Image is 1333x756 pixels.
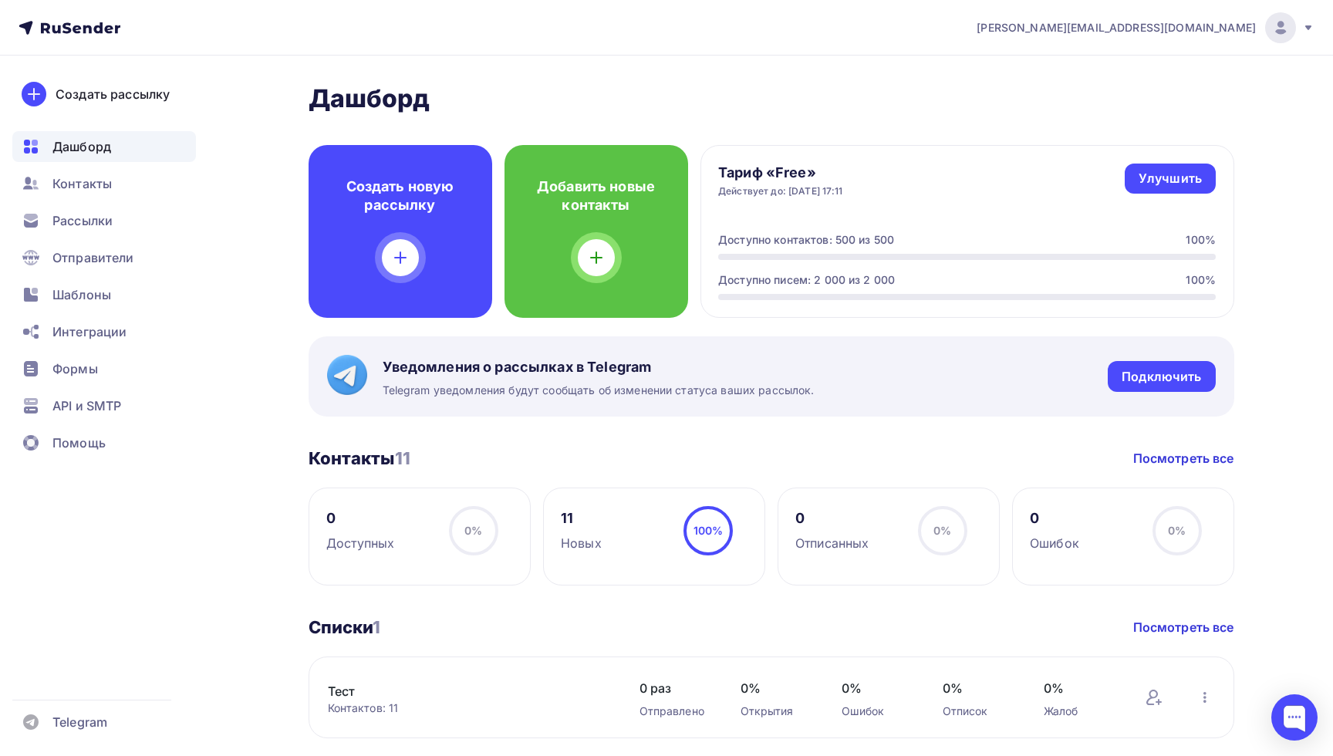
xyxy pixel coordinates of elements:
div: Отписанных [795,534,869,552]
a: Формы [12,353,196,384]
span: Отправители [52,248,134,267]
span: 0% [741,679,811,697]
div: Открытия [741,704,811,719]
h4: Добавить новые контакты [529,177,663,214]
a: Дашборд [12,131,196,162]
div: 100% [1186,232,1216,248]
a: Посмотреть все [1133,449,1234,467]
span: 1 [373,617,380,637]
span: 0% [943,679,1013,697]
h4: Тариф «Free» [718,164,843,182]
div: 0 [1030,509,1079,528]
div: Ошибок [1030,534,1079,552]
span: 0% [1044,679,1114,697]
span: Уведомления о рассылках в Telegram [383,358,815,376]
div: Доступно контактов: 500 из 500 [718,232,894,248]
span: 0% [464,524,482,537]
div: Отписок [943,704,1013,719]
span: Помощь [52,434,106,452]
div: Контактов: 11 [328,700,609,716]
a: [PERSON_NAME][EMAIL_ADDRESS][DOMAIN_NAME] [977,12,1314,43]
span: Шаблоны [52,285,111,304]
div: Жалоб [1044,704,1114,719]
span: 0 раз [640,679,710,697]
span: Telegram [52,713,107,731]
a: Шаблоны [12,279,196,310]
span: 100% [693,524,724,537]
div: Улучшить [1139,170,1202,187]
a: Рассылки [12,205,196,236]
span: Формы [52,359,98,378]
div: Доступно писем: 2 000 из 2 000 [718,272,895,288]
span: Telegram уведомления будут сообщать об изменении статуса ваших рассылок. [383,383,815,398]
div: 100% [1186,272,1216,288]
a: Посмотреть все [1133,618,1234,636]
span: 0% [842,679,912,697]
div: 0 [795,509,869,528]
span: 0% [933,524,951,537]
div: 11 [561,509,602,528]
span: API и SMTP [52,397,121,415]
h2: Дашборд [309,83,1234,114]
a: Отправители [12,242,196,273]
span: Рассылки [52,211,113,230]
h4: Создать новую рассылку [333,177,467,214]
span: 0% [1168,524,1186,537]
span: 11 [395,448,410,468]
div: Подключить [1122,368,1201,386]
a: Тест [328,682,590,700]
h3: Списки [309,616,381,638]
span: Дашборд [52,137,111,156]
a: Контакты [12,168,196,199]
div: Доступных [326,534,394,552]
div: Отправлено [640,704,710,719]
div: Действует до: [DATE] 17:11 [718,185,843,197]
span: [PERSON_NAME][EMAIL_ADDRESS][DOMAIN_NAME] [977,20,1256,35]
div: Новых [561,534,602,552]
div: Ошибок [842,704,912,719]
h3: Контакты [309,447,410,469]
span: Контакты [52,174,112,193]
span: Интеграции [52,322,127,341]
div: Создать рассылку [56,85,170,103]
div: 0 [326,509,394,528]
